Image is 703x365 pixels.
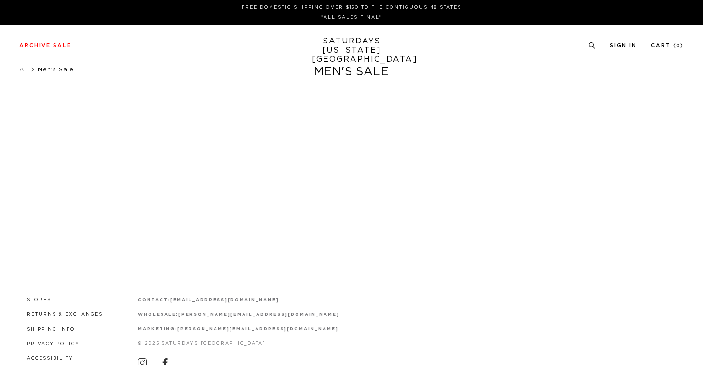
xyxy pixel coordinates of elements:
[23,4,680,11] p: FREE DOMESTIC SHIPPING OVER $150 TO THE CONTIGUOUS 48 STATES
[138,327,178,331] strong: marketing:
[138,298,171,302] strong: contact:
[170,298,279,302] a: [EMAIL_ADDRESS][DOMAIN_NAME]
[676,44,680,48] small: 0
[651,43,684,48] a: Cart (0)
[27,312,103,317] a: Returns & Exchanges
[27,327,75,332] a: Shipping Info
[610,43,636,48] a: Sign In
[178,312,339,317] a: [PERSON_NAME][EMAIL_ADDRESS][DOMAIN_NAME]
[27,298,51,302] a: Stores
[38,67,74,72] span: Men's Sale
[19,67,28,72] a: All
[177,327,338,331] a: [PERSON_NAME][EMAIL_ADDRESS][DOMAIN_NAME]
[138,340,339,347] p: © 2025 Saturdays [GEOGRAPHIC_DATA]
[27,342,80,346] a: Privacy Policy
[19,43,71,48] a: Archive Sale
[138,312,179,317] strong: wholesale:
[27,356,73,361] a: Accessibility
[312,37,392,64] a: SATURDAYS[US_STATE][GEOGRAPHIC_DATA]
[23,14,680,21] p: *ALL SALES FINAL*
